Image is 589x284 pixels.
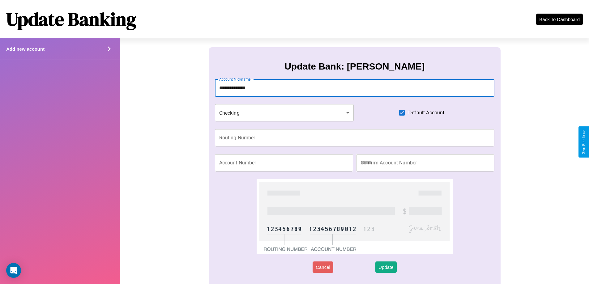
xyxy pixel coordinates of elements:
img: check [257,179,452,254]
h4: Add new account [6,46,45,52]
button: Back To Dashboard [536,14,583,25]
span: Default Account [408,109,444,117]
button: Cancel [313,261,333,273]
div: Give Feedback [582,129,586,155]
button: Update [375,261,396,273]
div: Checking [215,104,354,121]
div: Open Intercom Messenger [6,263,21,278]
label: Account Nickname [219,77,251,82]
h3: Update Bank: [PERSON_NAME] [284,61,425,72]
h1: Update Banking [6,6,136,32]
